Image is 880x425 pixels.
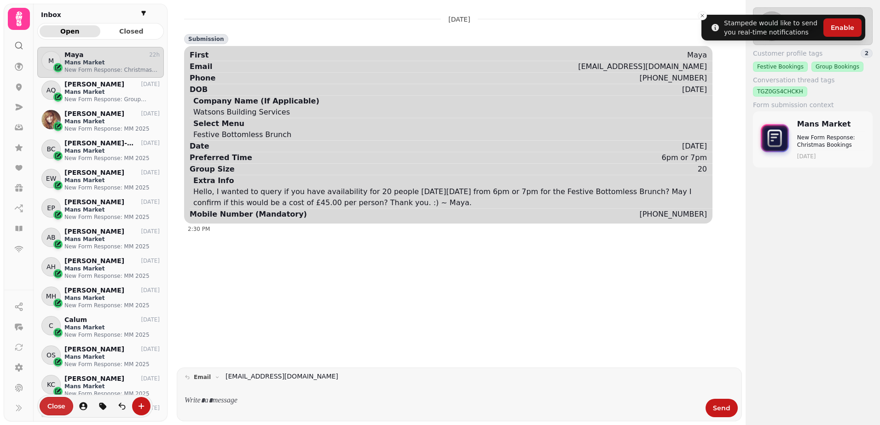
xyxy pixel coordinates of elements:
label: Form submission context [753,100,873,109]
button: create-convo [132,397,151,415]
div: First [190,50,208,61]
span: MH [46,292,57,301]
button: Send [706,399,738,417]
p: [PERSON_NAME] [64,198,124,206]
div: [PHONE_NUMBER] [639,209,707,220]
img: form-icon [757,120,793,159]
p: Mans Market [64,235,160,243]
p: Maya [64,51,84,59]
img: Jessica Petch [41,110,61,129]
p: [DATE] [141,80,160,88]
p: [DATE] [141,228,160,235]
span: EW [46,174,57,183]
div: TGZ0GS4CHCKH [753,86,807,97]
p: Mans Market [64,118,160,125]
p: Mans Market [64,88,160,96]
div: Extra Info [193,175,234,186]
div: 6pm or 7pm [662,152,707,163]
span: KC [47,380,55,389]
a: [EMAIL_ADDRESS][DOMAIN_NAME] [226,372,338,381]
p: [PERSON_NAME] [64,169,124,177]
p: New Form Response: MM 2025 [64,272,160,280]
div: 2:30 PM [188,225,712,233]
p: New Form Response: MM 2025 [64,331,160,339]
p: New Form Response: MM 2025 [64,213,160,221]
p: New Form Response: Christmas Bookings [64,66,160,74]
div: Stampede would like to send you real-time notifications [724,18,820,37]
button: Close [40,397,73,415]
div: Festive Bookings [753,62,808,72]
p: Mans Market [64,265,160,272]
div: Maya [687,50,707,61]
p: [PERSON_NAME] [64,80,124,88]
p: [PERSON_NAME] [64,257,124,265]
button: Open [40,25,100,37]
p: Mans Market [64,206,160,213]
p: Mans Market [64,147,160,155]
p: [PERSON_NAME] [64,287,124,294]
p: New Form Response: MM 2025 [64,390,160,397]
span: Open [47,28,93,34]
h2: Inbox [41,10,61,19]
div: grid [37,47,164,417]
p: New Form Response: MM 2025 [64,155,160,162]
p: [DATE] [141,375,160,382]
div: Preferred Time [190,152,252,163]
button: Close toast [698,11,707,20]
div: 2 [861,49,873,58]
p: [PERSON_NAME] [64,110,124,118]
p: [DATE] [141,316,160,323]
div: Festive Bottomless Brunch [193,129,291,140]
div: Phone [190,73,215,84]
span: OS [46,350,56,360]
p: 22h [149,51,160,58]
button: is-read [113,397,131,415]
p: New Form Response: MM 2025 [64,302,160,309]
div: Hello, I wanted to query if you have availability for 20 people [DATE][DATE] from 6pm or 7pm for ... [193,186,707,208]
p: [DATE] [448,15,470,24]
p: New Form Response: MM 2025 [64,361,160,368]
p: [DATE] [141,169,160,176]
button: tag-thread [93,397,112,415]
span: AQ [46,86,56,95]
div: [DATE] [682,141,707,152]
span: AB [46,233,55,242]
span: M [48,56,54,65]
p: Mans Market [64,353,160,361]
div: Company Name (If Applicable) [193,96,319,107]
div: [EMAIL_ADDRESS][DOMAIN_NAME] [578,61,707,72]
span: C [49,321,53,330]
div: DOB [190,84,208,95]
p: [DATE] [141,110,160,117]
div: Mobile Number (Mandatory) [190,209,307,220]
p: Mans Market [797,119,865,130]
p: [PERSON_NAME] [64,375,124,383]
p: [DATE] [141,198,160,206]
div: Date [190,141,209,152]
span: AH [46,262,56,271]
div: Select Menu [193,118,244,129]
span: BC [46,144,55,154]
div: [PHONE_NUMBER] [639,73,707,84]
button: Enable [823,18,862,37]
button: filter [138,8,149,19]
time: [DATE] [797,153,865,160]
div: [DATE] [682,84,707,95]
div: Watsons Building Services [193,107,290,118]
div: 20 [698,164,707,175]
button: email [181,372,224,383]
p: New Form Response: MM 2025 [64,125,160,132]
p: Mans Market [64,59,160,66]
p: [PERSON_NAME] [64,228,124,235]
div: Group Size [190,164,235,175]
div: Submission [184,34,228,44]
p: [DATE] [141,287,160,294]
p: [DATE] [141,257,160,264]
p: Mans Market [64,324,160,331]
p: New Form Response: MM 2025 [64,184,160,191]
p: Mans Market [64,177,160,184]
p: Mans Market [64,294,160,302]
p: Mans Market [64,383,160,390]
label: Conversation thread tags [753,75,873,85]
span: Customer profile tags [753,49,822,58]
